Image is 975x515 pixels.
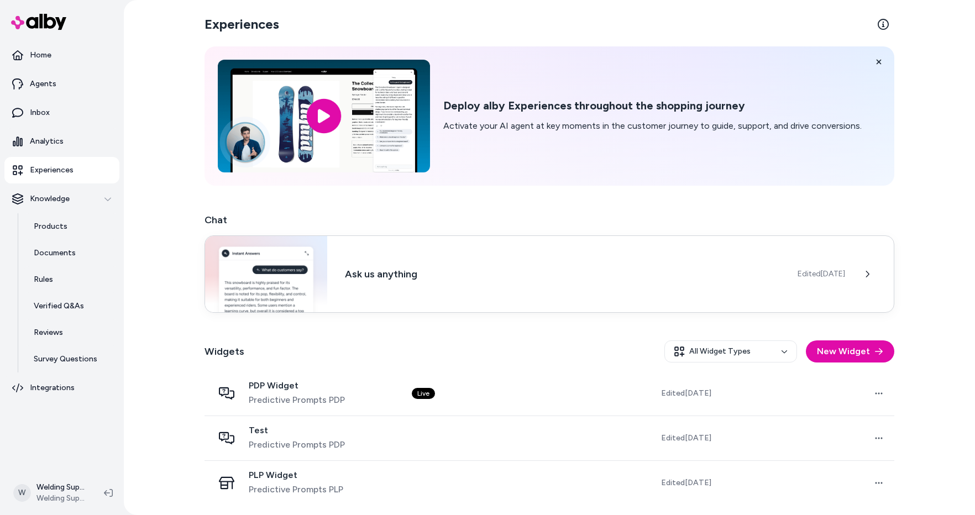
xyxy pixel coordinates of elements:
p: Activate your AI agent at key moments in the customer journey to guide, support, and drive conver... [443,119,862,133]
a: Inbox [4,99,119,126]
a: Rules [23,266,119,293]
span: W [13,484,31,502]
a: Survey Questions [23,346,119,372]
a: Integrations [4,375,119,401]
h3: Ask us anything [345,266,780,282]
button: Knowledge [4,186,119,212]
h2: Chat [205,212,894,228]
span: Predictive Prompts PDP [249,393,345,407]
span: PDP Widget [249,380,345,391]
a: Reviews [23,319,119,346]
p: Analytics [30,136,64,147]
span: Predictive Prompts PLP [249,483,343,496]
p: Experiences [30,165,74,176]
p: Verified Q&As [34,301,84,312]
span: Test [249,425,345,436]
p: Reviews [34,327,63,338]
span: Edited [DATE] [661,433,711,444]
p: Products [34,221,67,232]
a: Verified Q&As [23,293,119,319]
p: Welding Supplies from IOC Shopify [36,482,86,493]
a: Chat widgetAsk us anythingEdited[DATE] [205,237,894,314]
button: New Widget [806,340,894,362]
p: Documents [34,248,76,259]
img: alby Logo [11,14,66,30]
h2: Widgets [205,344,244,359]
p: Inbox [30,107,50,118]
span: PLP Widget [249,470,343,481]
span: Edited [DATE] [661,388,711,399]
span: Edited [DATE] [661,477,711,488]
p: Survey Questions [34,354,97,365]
a: Documents [23,240,119,266]
a: Agents [4,71,119,97]
p: Agents [30,78,56,90]
a: Experiences [4,157,119,183]
h2: Deploy alby Experiences throughout the shopping journey [443,99,862,113]
button: All Widget Types [664,340,797,362]
p: Integrations [30,382,75,393]
button: WWelding Supplies from IOC ShopifyWelding Supplies from IOC [7,475,95,511]
p: Home [30,50,51,61]
h2: Experiences [205,15,279,33]
a: Home [4,42,119,69]
a: Analytics [4,128,119,155]
span: Predictive Prompts PDP [249,438,345,451]
img: Chat widget [205,236,327,312]
a: Products [23,213,119,240]
span: Welding Supplies from IOC [36,493,86,504]
span: Edited [DATE] [798,269,845,280]
div: Live [412,388,435,399]
p: Rules [34,274,53,285]
p: Knowledge [30,193,70,204]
